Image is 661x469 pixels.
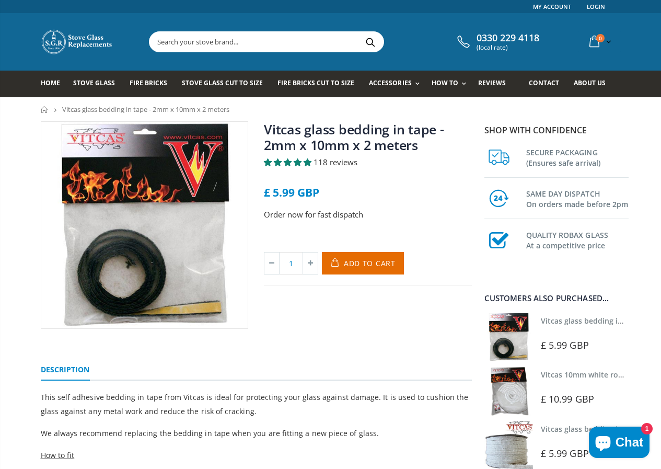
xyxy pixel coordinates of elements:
[526,145,629,168] h3: SECURE PACKAGING (Ensures safe arrival)
[41,450,75,460] span: How to fit
[264,209,472,221] p: Order now for fast dispatch
[432,71,471,97] a: How To
[478,78,506,87] span: Reviews
[369,78,411,87] span: Accessories
[574,78,606,87] span: About us
[182,78,263,87] span: Stove Glass Cut To Size
[41,390,472,418] p: This self adhesive bedding in tape from Vitcas is ideal for protecting your glass against damage....
[478,71,514,97] a: Reviews
[182,71,271,97] a: Stove Glass Cut To Size
[596,34,605,42] span: 0
[529,78,559,87] span: Contact
[359,32,382,52] button: Search
[541,447,589,460] span: £ 5.99 GBP
[484,294,629,302] div: Customers also purchased...
[574,71,613,97] a: About us
[41,78,60,87] span: Home
[322,252,404,274] button: Add to Cart
[369,71,424,97] a: Accessories
[484,367,533,415] img: Vitcas white rope, glue and gloves kit 10mm
[130,71,175,97] a: Fire Bricks
[529,71,567,97] a: Contact
[432,78,458,87] span: How To
[41,29,114,55] img: Stove Glass Replacement
[541,393,594,405] span: £ 10.99 GBP
[130,78,167,87] span: Fire Bricks
[73,71,123,97] a: Stove Glass
[62,105,229,114] span: Vitcas glass bedding in tape - 2mm x 10mm x 2 meters
[585,31,613,52] a: 0
[277,71,362,97] a: Fire Bricks Cut To Size
[526,228,629,251] h3: QUALITY ROBAX GLASS At a competitive price
[149,32,501,52] input: Search your stove brand...
[477,32,539,44] span: 0330 229 4118
[41,71,68,97] a: Home
[526,187,629,210] h3: SAME DAY DISPATCH On orders made before 2pm
[264,185,319,200] span: £ 5.99 GBP
[41,106,49,113] a: Home
[344,258,396,268] span: Add to Cart
[586,427,653,461] inbox-online-store-chat: Shopify online store chat
[541,339,589,351] span: £ 5.99 GBP
[477,44,539,51] span: (local rate)
[41,122,248,329] img: vitcas-stove-tape-self-adhesive-black_800x_crop_center.jpg
[277,78,354,87] span: Fire Bricks Cut To Size
[264,157,314,167] span: 4.85 stars
[41,426,472,440] p: We always recommend replacing the bedding in tape when you are fitting a new piece of glass.
[264,120,444,154] a: Vitcas glass bedding in tape - 2mm x 10mm x 2 meters
[41,360,90,381] a: Description
[484,313,533,361] img: Vitcas stove glass bedding in tape
[73,78,115,87] span: Stove Glass
[314,157,357,167] span: 118 reviews
[484,124,629,136] p: Shop with confidence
